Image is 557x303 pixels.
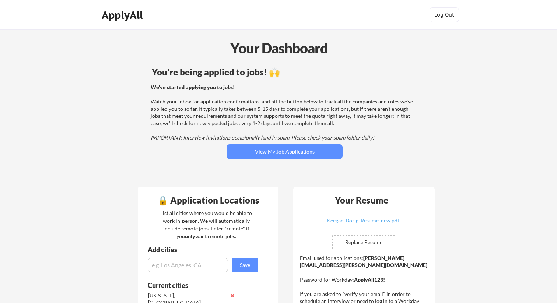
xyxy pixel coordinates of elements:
button: View My Job Applications [227,144,343,159]
input: e.g. Los Angeles, CA [148,258,228,272]
strong: only [185,233,195,239]
div: Your Resume [325,196,398,205]
div: Current cities [148,282,250,289]
a: Keegan_Borig_Resume_new.pdf [319,218,407,229]
div: Watch your inbox for application confirmations, and hit the button below to track all the compani... [151,84,416,141]
div: Add cities [148,246,260,253]
div: List all cities where you would be able to work in-person. We will automatically include remote j... [155,209,257,240]
button: Log Out [430,7,459,22]
em: IMPORTANT: Interview invitations occasionally land in spam. Please check your spam folder daily! [151,134,374,141]
div: 🔒 Application Locations [140,196,277,205]
button: Save [232,258,258,272]
strong: [PERSON_NAME][EMAIL_ADDRESS][PERSON_NAME][DOMAIN_NAME] [300,255,427,268]
div: Keegan_Borig_Resume_new.pdf [319,218,407,223]
strong: We've started applying you to jobs! [151,84,235,90]
div: Your Dashboard [1,38,557,59]
div: You're being applied to jobs! 🙌 [152,68,417,77]
strong: ApplyAll123! [354,276,385,283]
div: ApplyAll [102,9,145,21]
